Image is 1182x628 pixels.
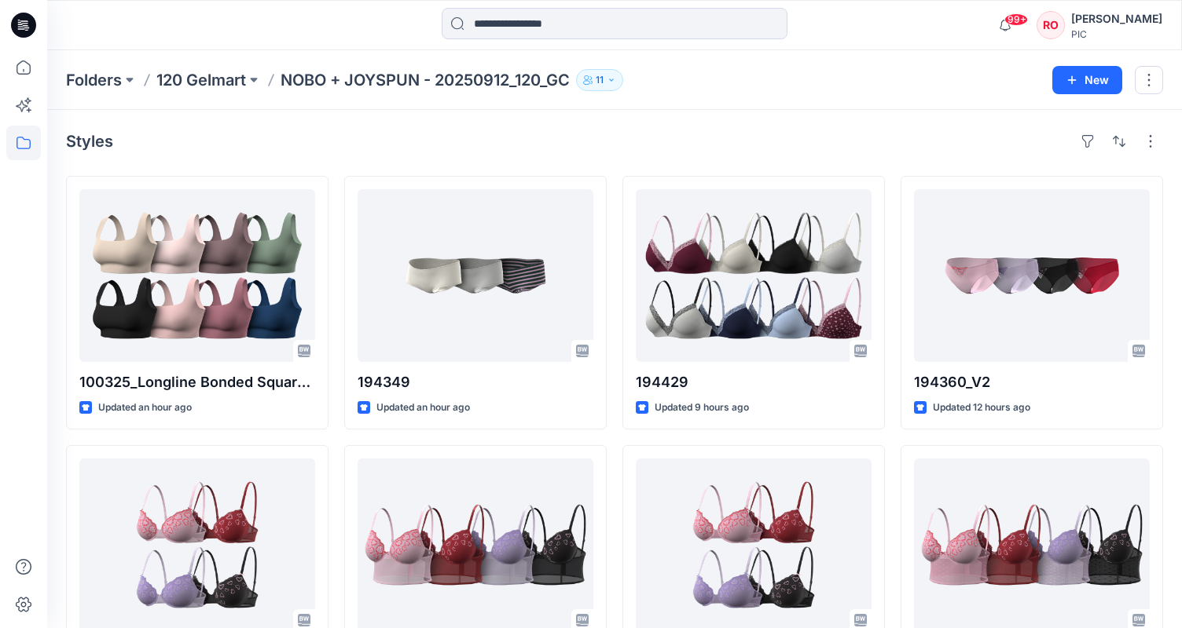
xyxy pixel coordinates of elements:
h4: Styles [66,132,113,151]
a: Folders [66,69,122,91]
div: RO [1037,11,1065,39]
div: PIC [1071,28,1162,40]
a: 100325_Longline Bonded Square Neck Bra [79,189,315,362]
a: 194349 [358,189,593,362]
p: NOBO + JOYSPUN - 20250912_120_GC [281,69,570,91]
p: 100325_Longline Bonded Square Neck Bra [79,371,315,393]
p: Updated 9 hours ago [655,400,749,416]
span: 99+ [1004,13,1028,26]
p: 11 [596,71,604,89]
button: New [1052,66,1122,94]
a: 194429 [636,189,872,362]
p: Updated 12 hours ago [933,400,1030,416]
p: 194349 [358,371,593,393]
button: 11 [576,69,623,91]
a: 120 Gelmart [156,69,246,91]
div: [PERSON_NAME] [1071,9,1162,28]
p: 194429 [636,371,872,393]
p: Updated an hour ago [98,400,192,416]
p: 194360_V2 [914,371,1150,393]
p: Updated an hour ago [376,400,470,416]
a: 194360_V2 [914,189,1150,362]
